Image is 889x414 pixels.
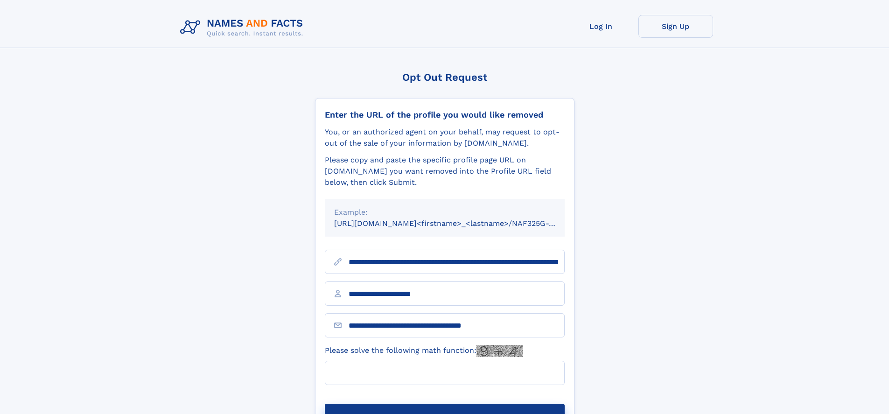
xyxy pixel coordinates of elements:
label: Please solve the following math function: [325,345,523,357]
div: Opt Out Request [315,71,574,83]
div: Please copy and paste the specific profile page URL on [DOMAIN_NAME] you want removed into the Pr... [325,154,565,188]
div: Example: [334,207,555,218]
div: Enter the URL of the profile you would like removed [325,110,565,120]
a: Sign Up [638,15,713,38]
img: Logo Names and Facts [176,15,311,40]
small: [URL][DOMAIN_NAME]<firstname>_<lastname>/NAF325G-xxxxxxxx [334,219,582,228]
a: Log In [564,15,638,38]
div: You, or an authorized agent on your behalf, may request to opt-out of the sale of your informatio... [325,126,565,149]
